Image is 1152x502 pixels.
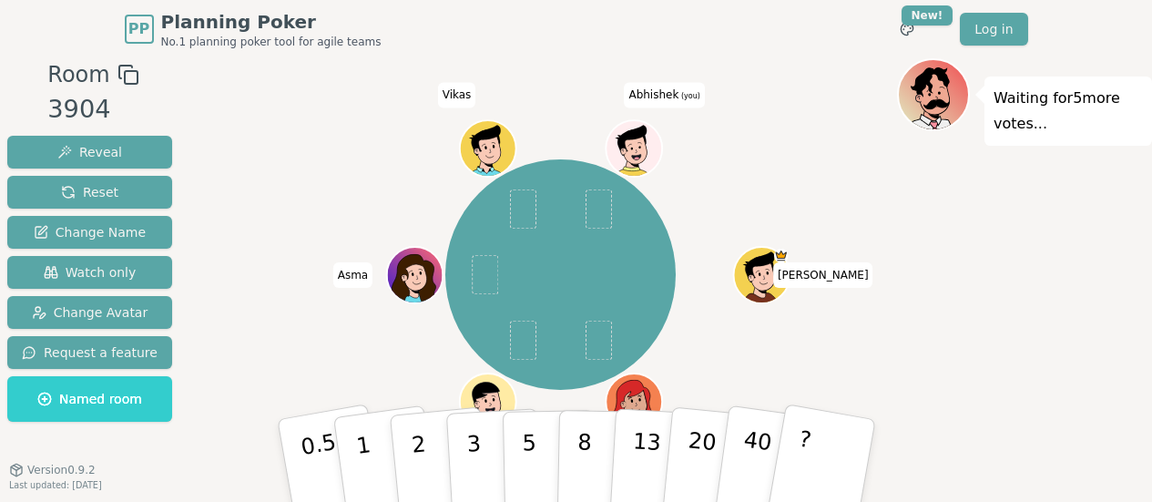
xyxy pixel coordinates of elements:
a: PPPlanning PokerNo.1 planning poker tool for agile teams [125,9,382,49]
button: Watch only [7,256,172,289]
button: New! [891,13,923,46]
span: Viney is the host [774,249,788,262]
span: Planning Poker [161,9,382,35]
span: Click to change your name [773,262,873,288]
button: Request a feature [7,336,172,369]
button: Version0.9.2 [9,463,96,477]
span: PP [128,18,149,40]
p: Waiting for 5 more votes... [994,86,1143,137]
a: Log in [960,13,1027,46]
button: Change Name [7,216,172,249]
span: No.1 planning poker tool for agile teams [161,35,382,49]
span: Click to change your name [624,82,704,108]
span: Reset [61,183,118,201]
span: Change Name [34,223,146,241]
span: Last updated: [DATE] [9,480,102,490]
span: Watch only [44,263,137,282]
span: Change Avatar [32,303,148,322]
button: Change Avatar [7,296,172,329]
span: Click to change your name [333,262,373,288]
span: Request a feature [22,343,158,362]
button: Click to change your avatar [607,122,660,175]
span: Room [47,58,109,91]
span: Named room [37,390,142,408]
div: 3904 [47,91,138,128]
button: Reveal [7,136,172,169]
span: Reveal [57,143,122,161]
span: (you) [678,92,700,100]
span: Click to change your name [438,82,476,108]
span: Version 0.9.2 [27,463,96,477]
button: Named room [7,376,172,422]
div: New! [902,5,953,26]
button: Reset [7,176,172,209]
